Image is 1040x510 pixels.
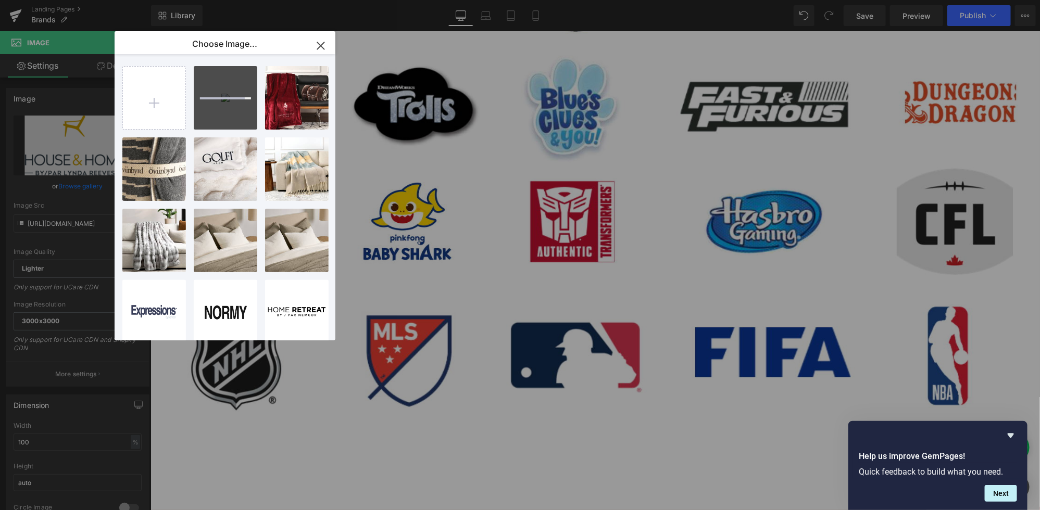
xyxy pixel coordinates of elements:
[1005,429,1017,442] button: Hide survey
[859,467,1017,477] p: Quick feedback to build what you need.
[985,485,1017,502] button: Next question
[192,39,257,49] p: Choose Image...
[859,429,1017,502] div: Help us improve GemPages!
[859,450,1017,463] h2: Help us improve GemPages!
